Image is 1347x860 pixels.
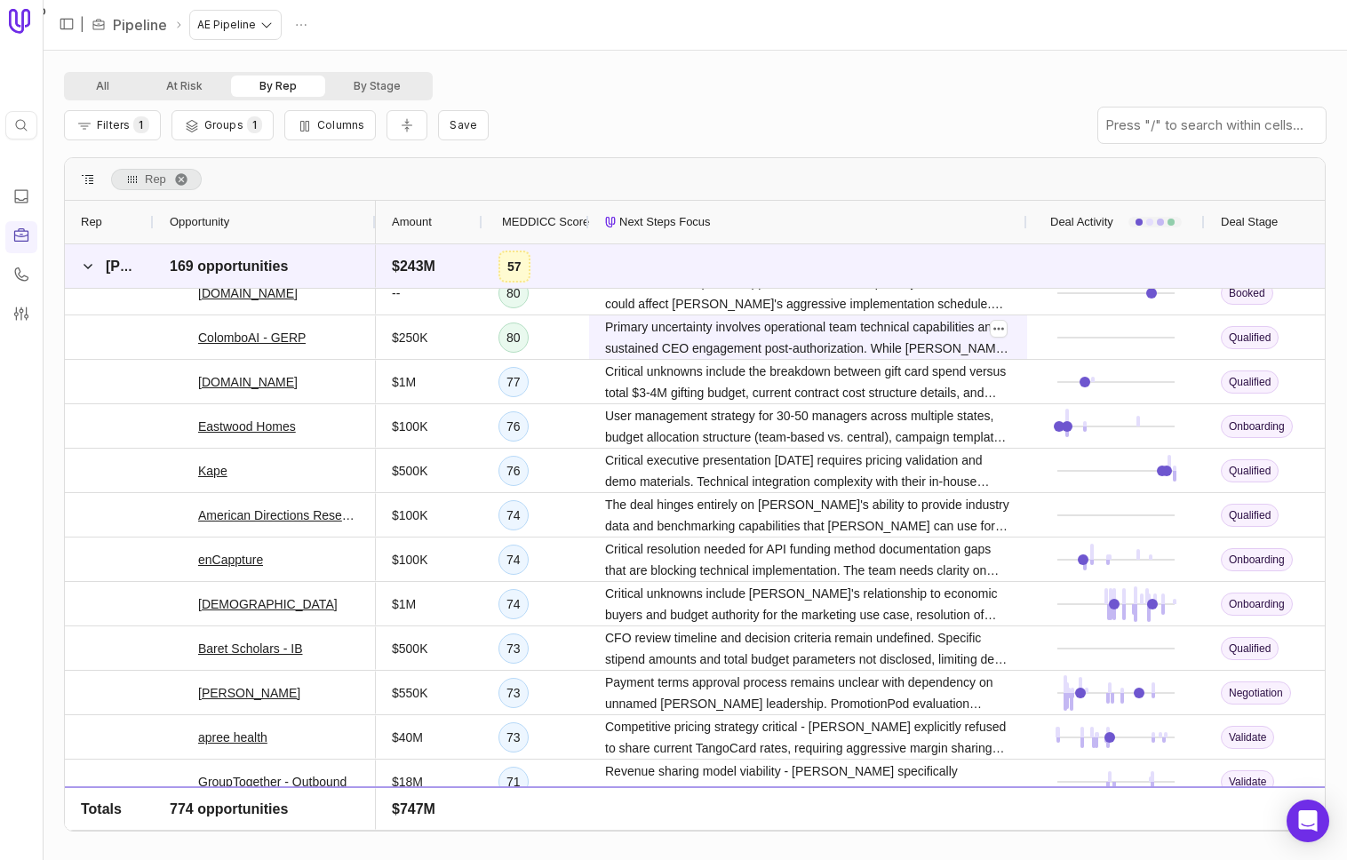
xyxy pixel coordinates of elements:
[198,460,227,482] a: Kape
[498,367,529,397] div: 77
[605,201,1011,243] div: Next Steps Focus
[1287,800,1329,842] div: Open Intercom Messenger
[498,251,530,283] div: 57
[68,76,138,97] button: All
[605,494,1011,537] span: The deal hinges entirely on [PERSON_NAME]'s ability to provide industry data and benchmarking cap...
[498,811,529,841] div: 71
[133,116,148,133] span: 1
[138,76,231,97] button: At Risk
[198,416,296,437] a: Eastwood Homes
[325,76,429,97] button: By Stage
[392,283,400,304] span: --
[198,371,298,393] a: [DOMAIN_NAME]
[392,505,427,526] span: $100K
[498,589,529,619] div: 74
[392,256,435,277] span: $243M
[1221,459,1279,482] span: Qualified
[438,110,489,140] button: Create a new saved view
[387,110,427,141] button: Collapse all rows
[1221,504,1279,527] span: Qualified
[53,11,80,37] button: Expand sidebar
[198,682,300,704] a: [PERSON_NAME]
[106,259,225,274] span: [PERSON_NAME]
[605,672,1011,714] span: Payment terms approval process remains unclear with dependency on unnamed [PERSON_NAME] leadershi...
[198,727,267,748] a: apree health
[1050,211,1113,233] span: Deal Activity
[392,593,416,615] span: $1M
[1098,107,1326,143] input: Press "/" to search within cells...
[1221,326,1279,349] span: Qualified
[498,678,529,708] div: 73
[64,110,161,140] button: Filter Pipeline
[111,169,202,190] span: Rep. Press ENTER to sort. Press DELETE to remove
[204,118,243,131] span: Groups
[392,771,423,792] span: $18M
[605,450,1011,492] span: Critical executive presentation [DATE] requires pricing validation and demo materials. Technical ...
[111,169,202,190] div: Row Groups
[392,549,427,570] span: $100K
[392,211,432,233] span: Amount
[605,805,1011,848] span: Tax implications determination is the immediate priority - if gift cards are considered taxable i...
[392,816,416,837] span: $5M
[171,110,274,140] button: Group Pipeline
[81,211,102,233] span: Rep
[198,283,298,304] a: [DOMAIN_NAME]
[450,118,477,131] span: Save
[1221,593,1293,616] span: Onboarding
[170,256,288,277] span: 169 opportunities
[198,327,306,348] a: ColomboAI - GERP
[1221,415,1293,438] span: Onboarding
[498,722,529,752] div: 73
[247,116,262,133] span: 1
[392,638,427,659] span: $500K
[231,76,325,97] button: By Rep
[284,110,376,140] button: Columns
[605,316,1011,359] span: Primary uncertainty involves operational team technical capabilities and sustained CEO engagement...
[198,771,347,792] a: GroupTogether - Outbound
[1221,770,1274,793] span: Validate
[288,12,315,38] button: Actions
[392,727,423,748] span: $40M
[498,322,529,353] div: 80
[392,327,427,348] span: $250K
[498,456,529,486] div: 76
[498,633,529,664] div: 73
[605,405,1011,448] span: User management strategy for 30-50 managers across multiple states, budget allocation structure (...
[392,682,427,704] span: $550K
[1221,681,1291,705] span: Negotiation
[317,118,364,131] span: Columns
[498,500,529,530] div: 74
[605,272,1011,315] span: Tremendous compliance approval timeline is the primary unknown that could affect [PERSON_NAME]'s ...
[1221,211,1278,233] span: Deal Stage
[80,14,84,36] span: |
[145,169,166,190] span: Rep
[498,278,529,308] div: 80
[1221,726,1274,749] span: Validate
[498,767,529,797] div: 71
[198,549,263,570] a: enCappture
[605,583,1011,625] span: Critical unknowns include [PERSON_NAME]'s relationship to economic buyers and budget authority fo...
[1221,815,1279,838] span: Qualified
[502,211,589,233] span: MEDDICC Score
[605,627,1011,670] span: CFO review timeline and decision criteria remain undefined. Specific stipend amounts and total bu...
[1221,370,1279,394] span: Qualified
[1221,637,1279,660] span: Qualified
[498,411,529,442] div: 76
[97,118,130,131] span: Filters
[605,716,1011,759] span: Competitive pricing strategy critical - [PERSON_NAME] explicitly refused to share current TangoCa...
[198,505,360,526] a: American Directions Research Group - [PERSON_NAME] [GEOGRAPHIC_DATA]
[1221,548,1293,571] span: Onboarding
[198,638,303,659] a: Baret Scholars - IB
[619,211,711,233] span: Next Steps Focus
[605,538,1011,581] span: Critical resolution needed for API funding method documentation gaps that are blocking technical ...
[605,760,1011,803] span: Revenue sharing model viability - [PERSON_NAME] specifically requested 'if you can come back to m...
[198,816,299,837] a: Testlio - Outbound
[113,14,167,36] a: Pipeline
[498,201,573,243] div: MEDDICC Score
[498,545,529,575] div: 74
[392,416,427,437] span: $100K
[392,371,416,393] span: $1M
[392,460,427,482] span: $500K
[605,361,1011,403] span: Critical unknowns include the breakdown between gift card spend versus total $3-4M gifting budget...
[170,211,229,233] span: Opportunity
